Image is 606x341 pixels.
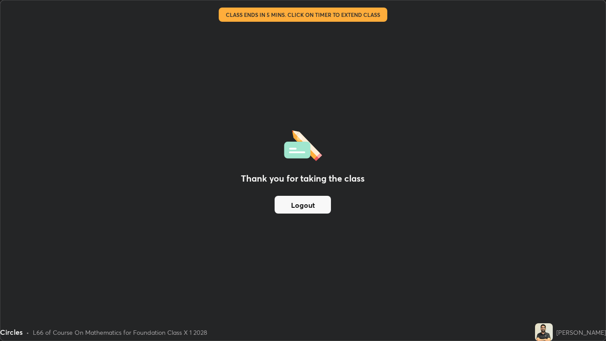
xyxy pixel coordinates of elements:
div: L66 of Course On Mathematics for Foundation Class X 1 2028 [33,328,207,337]
button: Logout [275,196,331,214]
img: d9cff753008c4d4b94e8f9a48afdbfb4.jpg [535,323,553,341]
div: • [26,328,29,337]
img: offlineFeedback.1438e8b3.svg [284,127,322,161]
div: [PERSON_NAME] [556,328,606,337]
h2: Thank you for taking the class [241,172,365,185]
